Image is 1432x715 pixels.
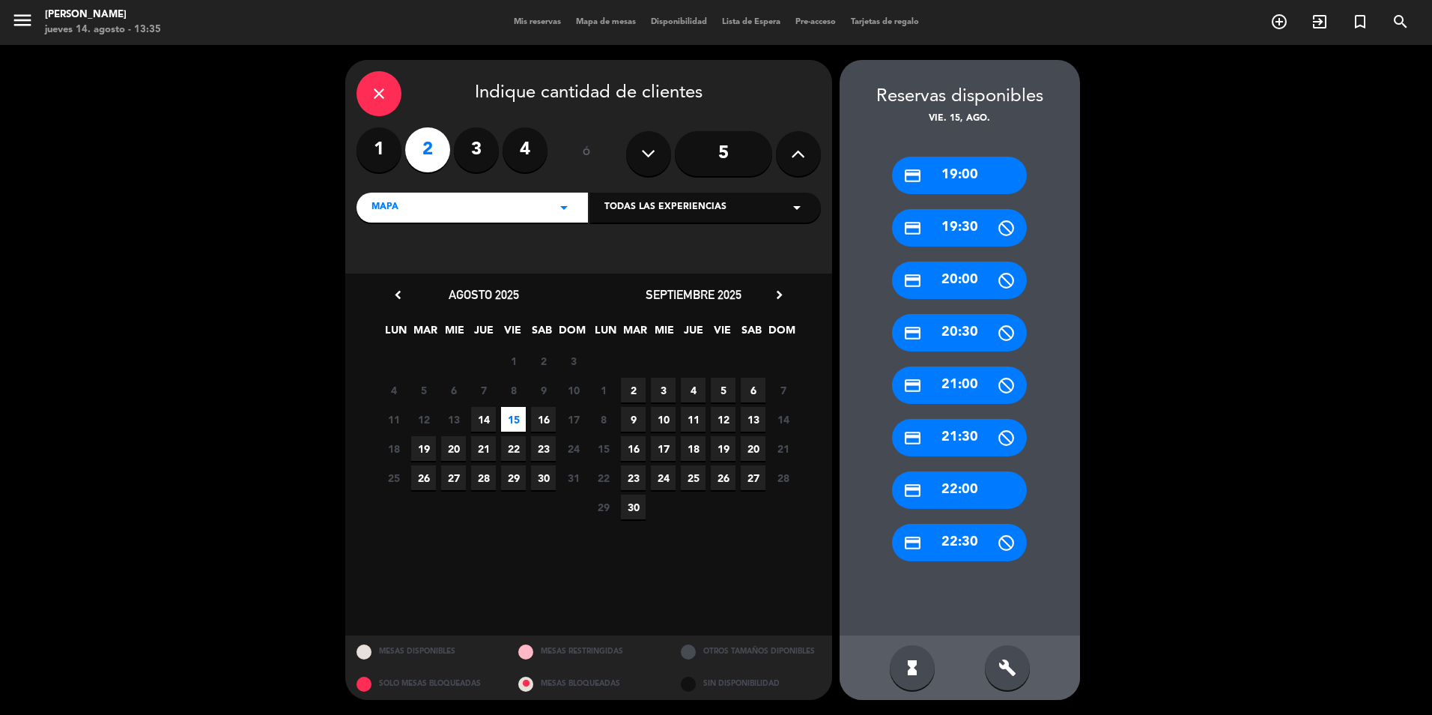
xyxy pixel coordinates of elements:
i: search [1392,13,1410,31]
span: 5 [411,378,436,402]
span: Pre-acceso [788,18,843,26]
span: VIE [710,322,735,346]
i: credit_card [903,271,922,290]
span: 7 [771,378,795,402]
i: arrow_drop_down [555,199,573,217]
span: 4 [681,378,706,402]
span: Disponibilidad [643,18,715,26]
span: 29 [591,495,616,519]
div: vie. 15, ago. [840,112,1080,127]
div: SIN DISPONIBILIDAD [670,668,832,700]
span: 22 [591,465,616,490]
span: 8 [501,378,526,402]
span: SAB [739,322,764,346]
i: add_circle_outline [1270,13,1288,31]
i: credit_card [903,481,922,500]
button: menu [11,9,34,37]
span: 7 [471,378,496,402]
span: 21 [771,436,795,461]
span: 19 [711,436,735,461]
label: 3 [454,127,499,172]
span: 23 [531,436,556,461]
div: 19:00 [892,157,1027,194]
span: MIE [652,322,676,346]
i: credit_card [903,376,922,395]
span: MAPA [371,200,398,215]
span: 31 [561,465,586,490]
span: 2 [531,349,556,373]
i: chevron_left [390,287,406,303]
div: MESAS DISPONIBLES [345,636,508,668]
span: Mapa de mesas [568,18,643,26]
span: 29 [501,465,526,490]
span: 24 [651,465,676,490]
i: credit_card [903,429,922,447]
span: 17 [561,407,586,432]
span: 10 [651,407,676,432]
div: 22:00 [892,471,1027,509]
div: jueves 14. agosto - 13:35 [45,22,161,37]
span: 10 [561,378,586,402]
span: 12 [411,407,436,432]
span: 18 [681,436,706,461]
span: 26 [711,465,735,490]
span: 14 [471,407,496,432]
span: 6 [441,378,466,402]
div: 20:00 [892,262,1027,299]
i: credit_card [903,219,922,238]
div: ó [562,127,611,180]
span: 27 [441,465,466,490]
span: JUE [681,322,706,346]
span: MIE [442,322,467,346]
i: turned_in_not [1351,13,1369,31]
span: 12 [711,407,735,432]
span: 9 [531,378,556,402]
span: LUN [383,322,408,346]
div: MESAS RESTRINGIDAS [507,636,670,668]
div: Indique cantidad de clientes [357,71,821,116]
span: 22 [501,436,526,461]
span: 13 [741,407,765,432]
div: 19:30 [892,209,1027,247]
span: 28 [471,465,496,490]
span: 28 [771,465,795,490]
i: credit_card [903,166,922,185]
i: credit_card [903,534,922,552]
span: 16 [621,436,646,461]
span: 20 [741,436,765,461]
span: Lista de Espera [715,18,788,26]
div: 20:30 [892,314,1027,352]
i: chevron_right [771,287,787,303]
i: credit_card [903,324,922,343]
div: Reservas disponibles [840,82,1080,112]
span: 25 [381,465,406,490]
i: hourglass_full [903,659,921,677]
span: Mis reservas [506,18,568,26]
span: 6 [741,378,765,402]
span: 8 [591,407,616,432]
span: 18 [381,436,406,461]
span: DOM [559,322,583,346]
span: DOM [768,322,793,346]
span: VIE [500,322,525,346]
span: 20 [441,436,466,461]
span: 16 [531,407,556,432]
span: 24 [561,436,586,461]
span: 1 [501,349,526,373]
span: 19 [411,436,436,461]
span: 14 [771,407,795,432]
div: 21:30 [892,419,1027,456]
span: 3 [651,378,676,402]
span: 27 [741,465,765,490]
label: 4 [503,127,547,172]
span: 9 [621,407,646,432]
span: 17 [651,436,676,461]
span: MAR [413,322,437,346]
span: 30 [621,495,646,519]
i: build [998,659,1016,677]
span: 23 [621,465,646,490]
div: OTROS TAMAÑOS DIPONIBLES [670,636,832,668]
span: agosto 2025 [449,287,519,302]
span: 25 [681,465,706,490]
label: 2 [405,127,450,172]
